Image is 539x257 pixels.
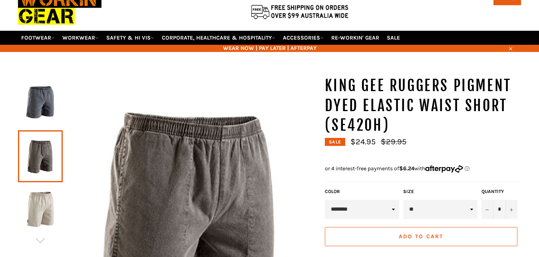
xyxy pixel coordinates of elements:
[280,31,327,45] a: ACCESSORIES
[18,31,58,45] a: FOOTWEAR
[22,81,59,125] img: KING GEE Ruggers Pigment Dyed Elastic Waist Short (SE420H) - Workin' Gear
[325,188,399,195] label: Color
[325,227,517,246] button: Add to Cart
[159,31,278,45] a: CORPORATE, HEALTHCARE & HOSPITALITY
[328,31,382,45] a: RE-WORKIN' GEAR
[18,44,521,52] span: WEAR NOW | PAY LATER | AFTERPAY
[350,137,376,146] span: $24.95
[325,76,521,135] h1: KING GEE Ruggers Pigment Dyed Elastic Waist Short (SE420H)
[250,3,350,20] img: Flat $9.95 shipping Australia wide
[103,31,157,45] a: SAFETY & HI VIS
[381,137,406,146] s: $29.95
[403,188,477,195] label: Size
[505,200,517,219] button: Increase item quantity by one
[325,138,345,146] div: Sale
[481,188,517,195] label: Quantity
[399,233,443,240] span: Add to Cart
[384,31,403,45] a: SALE
[22,188,59,232] img: KING GEE Ruggers Pigment Dyed Elastic Waist Short (SE420H) - Workin' Gear
[59,31,102,45] a: WORKWEAR
[481,200,493,219] button: Reduce item quantity by one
